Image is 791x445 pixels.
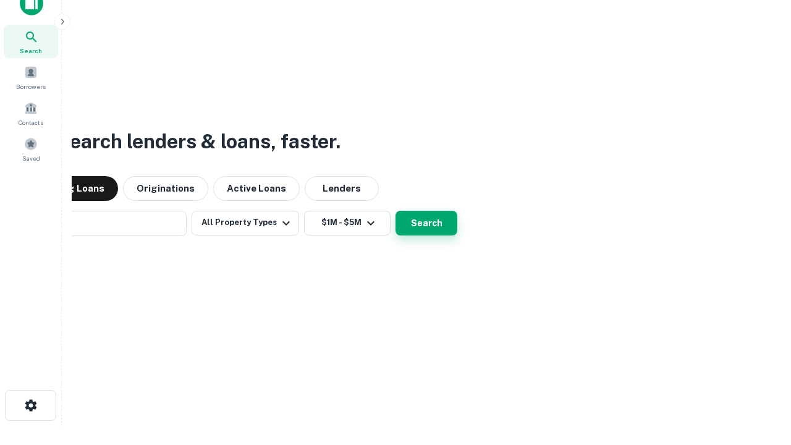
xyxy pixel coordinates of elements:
[4,61,58,94] a: Borrowers
[395,211,457,235] button: Search
[729,307,791,366] iframe: Chat Widget
[192,211,299,235] button: All Property Types
[305,176,379,201] button: Lenders
[22,153,40,163] span: Saved
[16,82,46,91] span: Borrowers
[19,117,43,127] span: Contacts
[4,25,58,58] a: Search
[304,211,391,235] button: $1M - $5M
[4,96,58,130] a: Contacts
[20,46,42,56] span: Search
[213,176,300,201] button: Active Loans
[123,176,208,201] button: Originations
[56,127,341,156] h3: Search lenders & loans, faster.
[4,132,58,166] a: Saved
